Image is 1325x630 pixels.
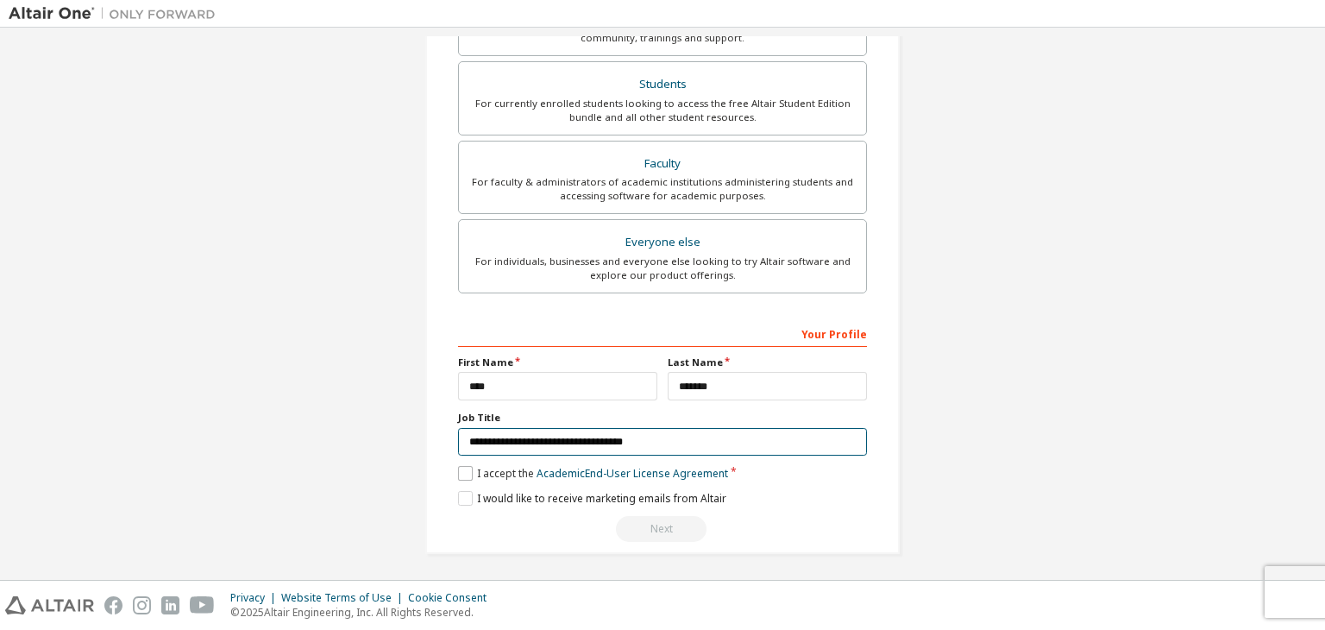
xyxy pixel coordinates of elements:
a: Academic End-User License Agreement [537,466,728,481]
div: For individuals, businesses and everyone else looking to try Altair software and explore our prod... [469,255,856,282]
div: Faculty [469,152,856,176]
img: linkedin.svg [161,596,179,614]
label: First Name [458,356,657,369]
img: instagram.svg [133,596,151,614]
div: Website Terms of Use [281,591,408,605]
div: Your Profile [458,319,867,347]
img: Altair One [9,5,224,22]
div: Everyone else [469,230,856,255]
label: Job Title [458,411,867,425]
div: Privacy [230,591,281,605]
div: For faculty & administrators of academic institutions administering students and accessing softwa... [469,175,856,203]
label: I accept the [458,466,728,481]
p: © 2025 Altair Engineering, Inc. All Rights Reserved. [230,605,497,620]
label: I would like to receive marketing emails from Altair [458,491,726,506]
div: Read and acccept EULA to continue [458,516,867,542]
div: Cookie Consent [408,591,497,605]
label: Last Name [668,356,867,369]
div: Students [469,72,856,97]
img: youtube.svg [190,596,215,614]
div: For currently enrolled students looking to access the free Altair Student Edition bundle and all ... [469,97,856,124]
img: altair_logo.svg [5,596,94,614]
img: facebook.svg [104,596,122,614]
